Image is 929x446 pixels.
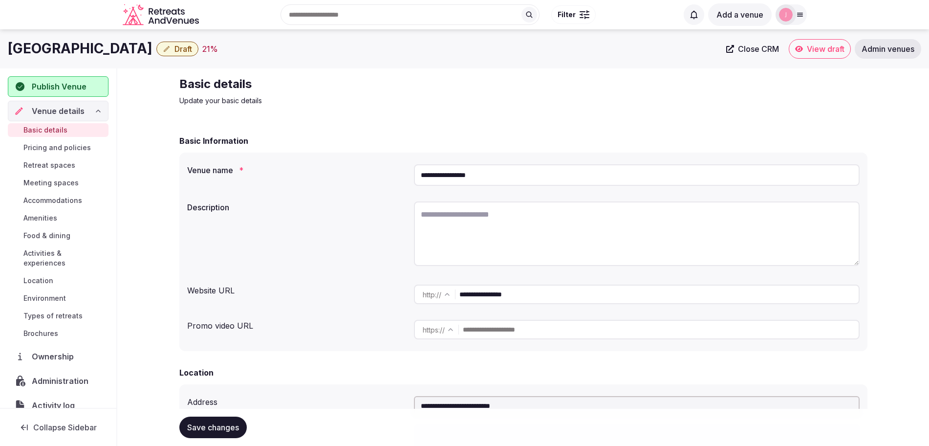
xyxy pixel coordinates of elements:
span: Basic details [23,125,67,135]
div: Promo video URL [187,316,406,332]
span: Activities & experiences [23,248,105,268]
span: Food & dining [23,231,70,241]
div: Website URL [187,281,406,296]
span: Draft [174,44,192,54]
a: Activities & experiences [8,246,108,270]
img: jen-7867 [779,8,793,22]
p: Update your basic details [179,96,508,106]
a: Retreat spaces [8,158,108,172]
label: Description [187,203,406,211]
span: Environment [23,293,66,303]
a: Administration [8,371,108,391]
span: Admin venues [862,44,914,54]
a: Meeting spaces [8,176,108,190]
div: Address [187,392,406,408]
span: Administration [32,375,92,387]
span: Pricing and policies [23,143,91,153]
a: Brochures [8,327,108,340]
a: Close CRM [720,39,785,59]
a: Pricing and policies [8,141,108,155]
span: Types of retreats [23,311,83,321]
a: Amenities [8,211,108,225]
a: Accommodations [8,194,108,207]
span: Activity log [32,400,79,411]
button: Filter [551,5,596,24]
button: 21% [202,43,218,55]
div: 21 % [202,43,218,55]
span: Amenities [23,213,57,223]
button: Draft [156,42,198,56]
button: Save changes [179,417,247,438]
span: Publish Venue [32,81,86,92]
a: Food & dining [8,229,108,243]
a: Ownership [8,346,108,367]
span: Venue details [32,105,85,117]
button: Publish Venue [8,76,108,97]
span: Collapse Sidebar [33,423,97,432]
a: Add a venue [708,10,772,20]
a: Visit the homepage [123,4,201,26]
label: Venue name [187,166,406,174]
span: Brochures [23,329,58,338]
span: Retreat spaces [23,160,75,170]
a: View draft [789,39,851,59]
a: Location [8,274,108,288]
span: Location [23,276,53,286]
span: View draft [807,44,844,54]
h1: [GEOGRAPHIC_DATA] [8,39,152,58]
a: Basic details [8,123,108,137]
a: Environment [8,291,108,305]
a: Admin venues [855,39,921,59]
button: Collapse Sidebar [8,417,108,438]
h2: Basic details [179,76,508,92]
span: Meeting spaces [23,178,79,188]
h2: Basic Information [179,135,248,147]
span: Accommodations [23,196,82,205]
span: Filter [558,10,576,20]
span: Close CRM [738,44,779,54]
button: Add a venue [708,3,772,26]
h2: Location [179,367,214,379]
a: Activity log [8,395,108,416]
span: Save changes [187,423,239,432]
span: Ownership [32,351,78,362]
a: Types of retreats [8,309,108,323]
svg: Retreats and Venues company logo [123,4,201,26]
